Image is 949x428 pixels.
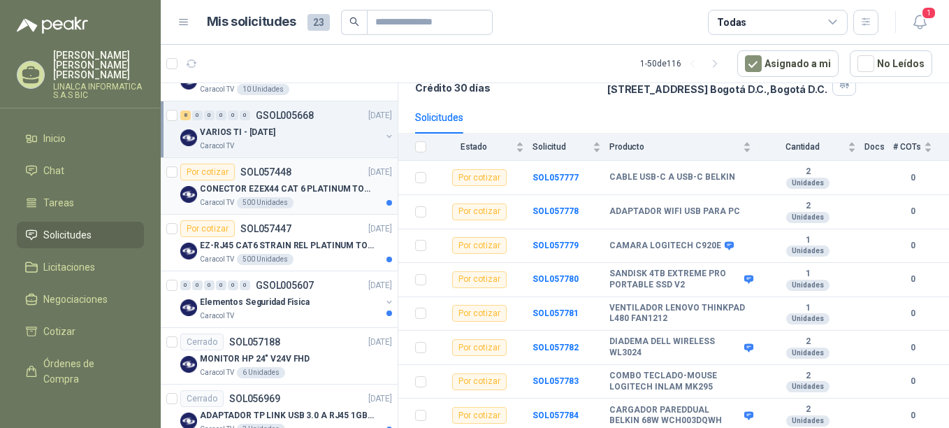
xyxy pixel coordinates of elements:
[533,206,579,216] a: SOL057778
[192,110,203,120] div: 0
[240,110,250,120] div: 0
[452,339,507,356] div: Por cotizar
[216,280,226,290] div: 0
[737,50,839,77] button: Asignado a mi
[609,336,741,358] b: DIADEMA DELL WIRELESS WL3024
[609,269,741,290] b: SANDISK 4TB EXTREME PRO PORTABLE SSD V2
[435,134,533,161] th: Estado
[893,239,932,252] b: 0
[609,371,751,392] b: COMBO TECLADO-MOUSE LOGITECH INLAM MK295
[415,110,463,125] div: Solicitudes
[607,83,827,95] p: [STREET_ADDRESS] Bogotá D.C. , Bogotá D.C.
[237,367,285,378] div: 6 Unidades
[161,158,398,215] a: Por cotizarSOL057448[DATE] Company LogoCONECTOR EZEX44 CAT 6 PLATINUM TOOLSCaracol TV500 Unidades
[786,348,830,359] div: Unidades
[609,172,735,183] b: CABLE USB-C A USB-C BELKIN
[368,166,392,179] p: [DATE]
[43,195,74,211] span: Tareas
[256,280,314,290] p: GSOL005607
[760,201,856,212] b: 2
[609,405,741,427] b: CARGADOR PAREDDUAL BELKIN 68W WCH003DQWH
[893,307,932,320] b: 0
[53,50,144,80] p: [PERSON_NAME] [PERSON_NAME] [PERSON_NAME]
[180,334,224,350] div: Cerrado
[43,227,92,243] span: Solicitudes
[53,83,144,99] p: LINALCA INFORMATICA S.A.S BIC
[533,376,579,386] a: SOL057783
[240,167,291,177] p: SOL057448
[368,336,392,349] p: [DATE]
[200,197,234,208] p: Caracol TV
[717,15,746,30] div: Todas
[180,129,197,146] img: Company Logo
[786,381,830,392] div: Unidades
[228,110,238,120] div: 0
[907,10,932,35] button: 1
[533,308,579,318] b: SOL057781
[760,336,856,348] b: 2
[786,280,830,291] div: Unidades
[921,6,936,20] span: 1
[192,280,203,290] div: 0
[760,134,864,161] th: Cantidad
[161,328,398,385] a: CerradoSOL057188[DATE] Company LogoMONITOR HP 24" V24V FHDCaracol TV6 Unidades
[786,178,830,189] div: Unidades
[893,134,949,161] th: # COTs
[533,274,579,284] a: SOL057780
[640,52,726,75] div: 1 - 50 de 116
[452,305,507,322] div: Por cotizar
[17,157,144,184] a: Chat
[200,367,234,378] p: Caracol TV
[452,373,507,390] div: Por cotizar
[307,14,330,31] span: 23
[200,141,234,152] p: Caracol TV
[415,82,596,94] p: Crédito 30 días
[533,411,579,420] a: SOL057784
[237,254,294,265] div: 500 Unidades
[180,164,235,180] div: Por cotizar
[609,206,740,217] b: ADAPTADOR WIFI USB PARA PC
[609,241,721,252] b: CAMARA LOGITECH C920E
[200,239,374,252] p: EZ-RJ45 CAT6 STRAIN REL PLATINUM TOOLS
[17,254,144,280] a: Licitaciones
[43,131,66,146] span: Inicio
[229,394,280,404] p: SOL056969
[893,142,921,152] span: # COTs
[452,271,507,288] div: Por cotizar
[180,390,224,407] div: Cerrado
[760,166,856,178] b: 2
[609,303,751,324] b: VENTILADOR LENOVO THINKPAD L480 FAN1212
[760,371,856,382] b: 2
[786,212,830,223] div: Unidades
[200,409,374,422] p: ADAPTADOR TP LINK USB 3.0 A RJ45 1GB WINDOWS
[43,356,131,387] span: Órdenes de Compra
[368,279,392,292] p: [DATE]
[533,241,579,250] a: SOL057779
[180,277,395,322] a: 0 0 0 0 0 0 GSOL005607[DATE] Company LogoElementos Seguridad FisicaCaracol TV
[368,392,392,406] p: [DATE]
[229,337,280,347] p: SOL057188
[893,273,932,286] b: 0
[180,299,197,316] img: Company Logo
[17,17,88,34] img: Logo peakr
[533,142,590,152] span: Solicitud
[180,110,191,120] div: 8
[893,205,932,218] b: 0
[200,183,374,196] p: CONECTOR EZEX44 CAT 6 PLATINUM TOOLS
[216,110,226,120] div: 0
[256,110,314,120] p: GSOL005668
[200,126,275,139] p: VARIOS TI - [DATE]
[180,243,197,259] img: Company Logo
[180,186,197,203] img: Company Logo
[200,311,234,322] p: Caracol TV
[786,245,830,257] div: Unidades
[17,125,144,152] a: Inicio
[17,350,144,392] a: Órdenes de Compra
[200,296,310,309] p: Elementos Seguridad Fisica
[228,280,238,290] div: 0
[368,222,392,236] p: [DATE]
